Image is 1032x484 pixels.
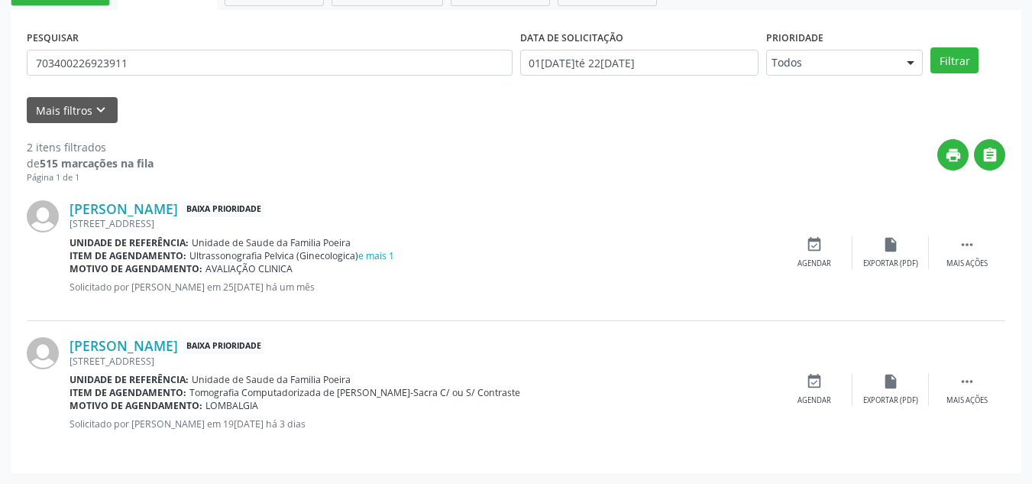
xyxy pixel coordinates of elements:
div: de [27,155,154,171]
div: Mais ações [946,258,988,269]
span: Unidade de Saude da Familia Poeira [192,373,351,386]
i: event_available [806,373,823,390]
div: Agendar [797,258,831,269]
span: LOMBALGIA [205,399,258,412]
a: [PERSON_NAME] [70,337,178,354]
button: Filtrar [930,47,979,73]
div: Exportar (PDF) [863,258,918,269]
i: insert_drive_file [882,236,899,253]
button: Mais filtroskeyboard_arrow_down [27,97,118,124]
img: img [27,200,59,232]
i:  [982,147,998,164]
a: e mais 1 [358,249,394,262]
i: event_available [806,236,823,253]
input: Selecione um intervalo [520,50,759,76]
b: Motivo de agendamento: [70,262,202,275]
b: Unidade de referência: [70,236,189,249]
label: DATA DE SOLICITAÇÃO [520,26,623,50]
b: Item de agendamento: [70,386,186,399]
div: Agendar [797,395,831,406]
span: Baixa Prioridade [183,201,264,217]
span: Unidade de Saude da Familia Poeira [192,236,351,249]
div: [STREET_ADDRESS] [70,355,776,368]
i:  [959,236,975,253]
i: keyboard_arrow_down [92,102,109,119]
button: print [937,139,969,171]
img: img [27,337,59,369]
input: Nome, CNS [27,50,513,76]
a: [PERSON_NAME] [70,200,178,217]
span: Todos [772,55,891,70]
button:  [974,139,1005,171]
div: 2 itens filtrados [27,139,154,155]
div: Página 1 de 1 [27,171,154,184]
span: Ultrassonografia Pelvica (Ginecologica) [189,249,394,262]
span: Tomografia Computadorizada de [PERSON_NAME]-Sacra C/ ou S/ Contraste [189,386,520,399]
strong: 515 marcações na fila [40,156,154,171]
i: insert_drive_file [882,373,899,390]
div: Mais ações [946,395,988,406]
b: Motivo de agendamento: [70,399,202,412]
i:  [959,373,975,390]
span: Baixa Prioridade [183,338,264,354]
p: Solicitado por [PERSON_NAME] em 19[DATE] há 3 dias [70,417,776,430]
i: print [945,147,962,164]
label: Prioridade [766,26,823,50]
div: [STREET_ADDRESS] [70,217,776,230]
div: Exportar (PDF) [863,395,918,406]
p: Solicitado por [PERSON_NAME] em 25[DATE] há um mês [70,281,776,294]
span: AVALIAÇÃO CLINICA [205,262,293,275]
b: Item de agendamento: [70,249,186,262]
label: PESQUISAR [27,26,79,50]
b: Unidade de referência: [70,373,189,386]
